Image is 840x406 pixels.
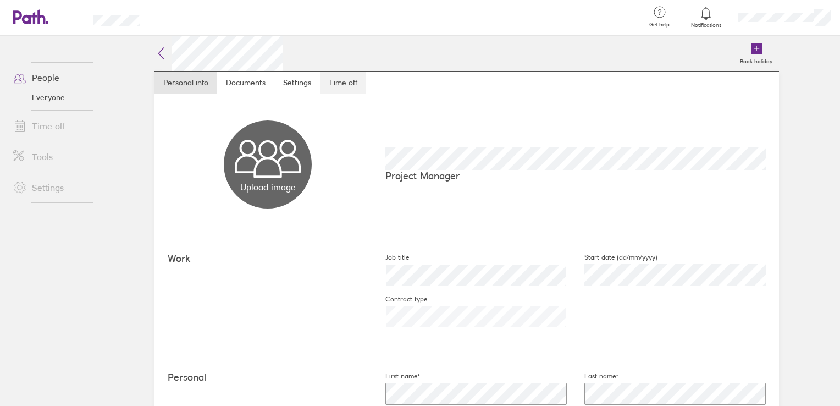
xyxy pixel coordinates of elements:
label: First name* [368,372,420,381]
h4: Personal [168,372,368,383]
span: Get help [642,21,677,28]
a: Everyone [4,89,93,106]
label: Last name* [567,372,618,381]
a: Settings [274,72,320,94]
label: Contract type [368,295,427,304]
label: Job title [368,253,409,262]
a: Time off [4,115,93,137]
a: Notifications [688,6,724,29]
a: Settings [4,177,93,199]
span: Notifications [688,22,724,29]
label: Start date (dd/mm/yyyy) [567,253,657,262]
a: Tools [4,146,93,168]
h4: Work [168,253,368,265]
a: Personal info [154,72,217,94]
a: Documents [217,72,274,94]
a: People [4,67,93,89]
p: Project Manager [385,170,766,182]
a: Time off [320,72,366,94]
label: Book holiday [733,55,779,65]
a: Book holiday [733,36,779,71]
